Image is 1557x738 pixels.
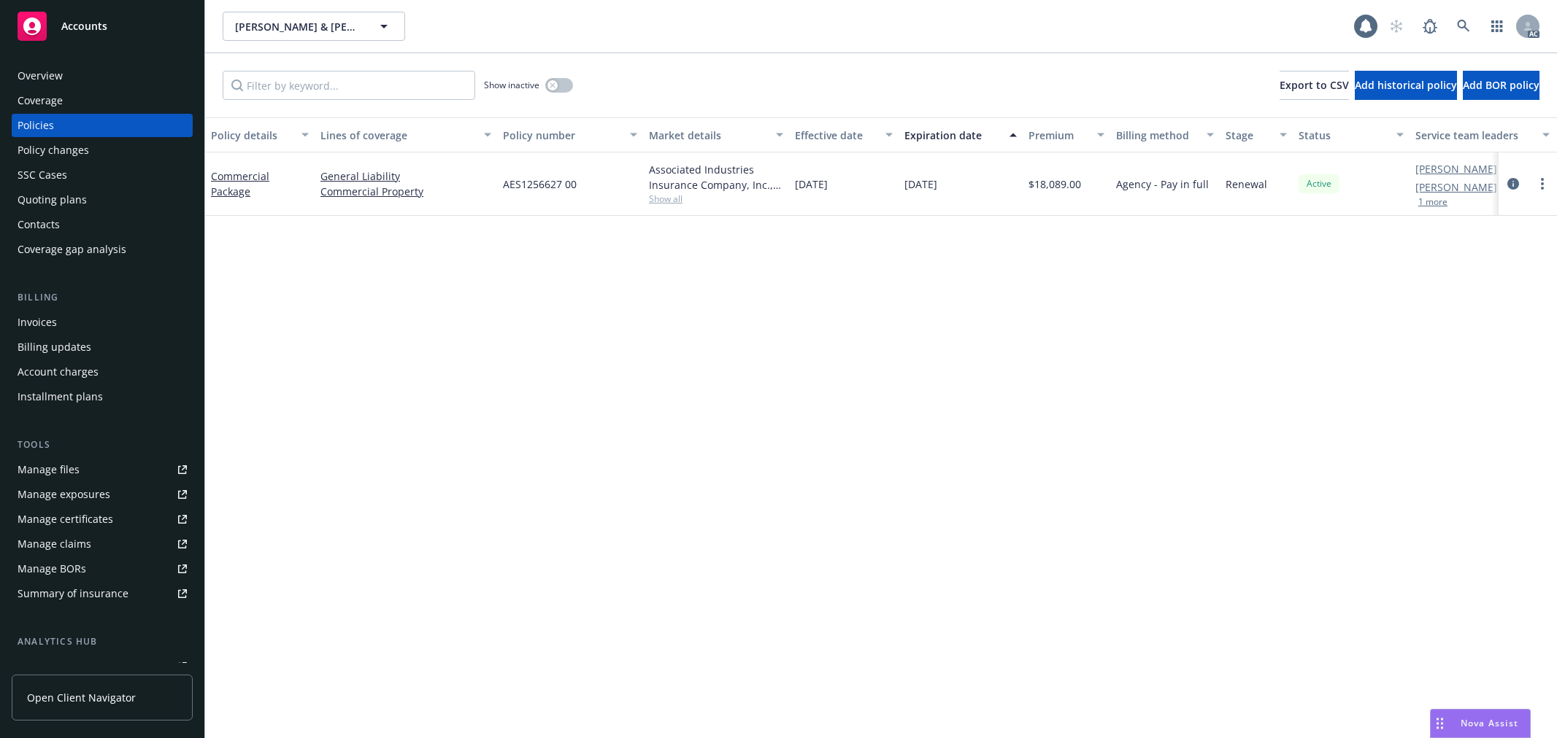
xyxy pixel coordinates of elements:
div: Quoting plans [18,188,87,211]
input: Filter by keyword... [223,71,475,100]
a: Contacts [12,213,193,236]
div: Premium [1029,128,1088,143]
span: Renewal [1226,176,1267,192]
a: General Liability [320,168,491,184]
a: Commercial Property [320,184,491,199]
a: Manage exposures [12,483,193,506]
span: Add BOR policy [1463,78,1539,92]
span: $18,089.00 [1029,176,1081,192]
button: Add BOR policy [1463,71,1539,100]
a: Manage files [12,458,193,481]
button: Market details [643,117,789,152]
div: Manage BORs [18,557,86,580]
div: Analytics hub [12,634,193,649]
span: [DATE] [904,176,937,192]
div: SSC Cases [18,163,67,187]
div: Stage [1226,128,1271,143]
a: Coverage gap analysis [12,238,193,261]
span: Show all [649,193,783,205]
div: Associated Industries Insurance Company, Inc., AmTrust Financial Services, RT Specialty Insurance... [649,162,783,193]
a: Report a Bug [1415,12,1445,41]
a: Start snowing [1382,12,1411,41]
span: Agency - Pay in full [1116,176,1209,192]
button: Expiration date [899,117,1023,152]
span: Active [1304,177,1334,190]
div: Expiration date [904,128,1001,143]
a: Policies [12,114,193,137]
div: Billing updates [18,335,91,359]
div: Billing method [1116,128,1198,143]
div: Account charges [18,360,99,384]
div: Installment plans [18,385,103,408]
div: Coverage gap analysis [18,238,126,261]
a: Accounts [12,6,193,47]
div: Policy details [211,128,293,143]
a: [PERSON_NAME] [1415,179,1497,195]
a: SSC Cases [12,163,193,187]
div: Invoices [18,311,57,334]
span: Show inactive [484,79,539,91]
div: Drag to move [1431,710,1449,737]
a: more [1534,175,1551,193]
div: Market details [649,128,767,143]
a: Switch app [1483,12,1512,41]
a: [PERSON_NAME] [1415,161,1497,176]
span: [DATE] [795,176,828,192]
a: Manage BORs [12,557,193,580]
div: Tools [12,438,193,452]
button: Lines of coverage [315,117,497,152]
div: Policy number [503,128,621,143]
a: Manage claims [12,532,193,556]
button: Premium [1023,117,1110,152]
button: Effective date [789,117,899,152]
span: Open Client Navigator [27,690,136,705]
button: Export to CSV [1280,71,1349,100]
a: Search [1449,12,1478,41]
div: Policy changes [18,139,89,162]
a: Installment plans [12,385,193,408]
a: Quoting plans [12,188,193,211]
div: Lines of coverage [320,128,475,143]
div: Manage claims [18,532,91,556]
button: Status [1293,117,1410,152]
div: Effective date [795,128,877,143]
div: Policies [18,114,54,137]
div: Status [1299,128,1388,143]
div: Service team leaders [1415,128,1534,143]
a: Billing updates [12,335,193,359]
a: Account charges [12,360,193,384]
div: Overview [18,64,63,88]
a: Policy changes [12,139,193,162]
button: Nova Assist [1430,709,1531,738]
button: Service team leaders [1410,117,1556,152]
span: Add historical policy [1355,78,1457,92]
a: Commercial Package [211,169,269,198]
button: Stage [1220,117,1293,152]
span: [PERSON_NAME] & [PERSON_NAME] Etal [235,19,361,34]
button: Policy number [497,117,643,152]
span: Accounts [61,20,107,32]
span: Export to CSV [1280,78,1349,92]
a: Manage certificates [12,508,193,531]
a: Overview [12,64,193,88]
div: Manage files [18,458,80,481]
span: Nova Assist [1461,717,1518,729]
button: [PERSON_NAME] & [PERSON_NAME] Etal [223,12,405,41]
a: circleInformation [1504,175,1522,193]
div: Loss summary generator [18,655,139,678]
div: Manage exposures [18,483,110,506]
button: Add historical policy [1355,71,1457,100]
div: Summary of insurance [18,582,128,605]
div: Billing [12,290,193,305]
span: AES1256627 00 [503,176,577,192]
button: Billing method [1110,117,1220,152]
div: Manage certificates [18,508,113,531]
button: 1 more [1418,198,1448,206]
button: Policy details [205,117,315,152]
div: Contacts [18,213,60,236]
a: Invoices [12,311,193,334]
a: Summary of insurance [12,582,193,605]
div: Coverage [18,89,63,112]
a: Loss summary generator [12,655,193,678]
